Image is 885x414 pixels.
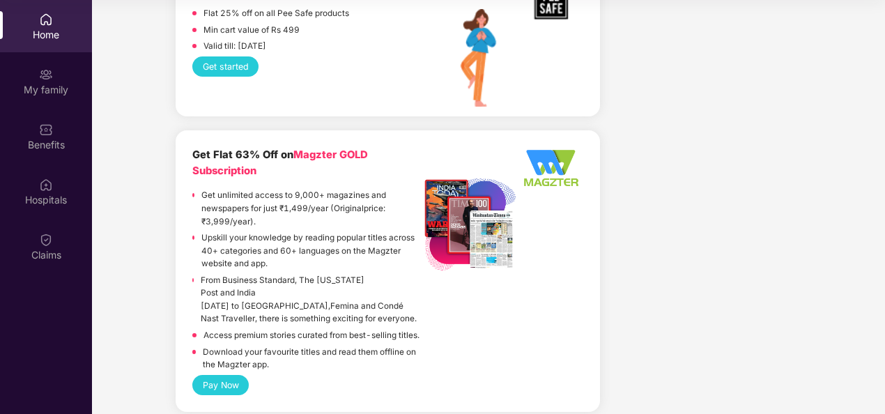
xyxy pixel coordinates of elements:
p: Upskill your knowledge by reading popular titles across 40+ categories and 60+ languages on the M... [201,231,421,270]
p: From Business Standard, The [US_STATE] Post and India [DATE] to [GEOGRAPHIC_DATA],Femina and Cond... [201,274,420,325]
b: Get Flat 63% Off on [192,148,368,177]
p: Flat 25% off on all Pee Safe products [203,7,349,20]
img: svg+xml;base64,PHN2ZyBpZD0iSG9zcGl0YWxzIiB4bWxucz0iaHR0cDovL3d3dy53My5vcmcvMjAwMC9zdmciIHdpZHRoPS... [39,178,53,192]
p: Access premium stories curated from best-selling titles. [203,329,420,342]
img: svg+xml;base64,PHN2ZyBpZD0iQ2xhaW0iIHhtbG5zPSJodHRwOi8vd3d3LnczLm9yZy8yMDAwL3N2ZyIgd2lkdGg9IjIwIi... [39,233,53,247]
img: Pee_Safe%20Illustration.png [420,9,518,107]
p: Get unlimited access to 9,000+ magazines and newspapers for just ₹1,499/year (Originalprice: ₹3,9... [201,189,420,228]
img: svg+xml;base64,PHN2ZyB3aWR0aD0iMjAiIGhlaWdodD0iMjAiIHZpZXdCb3g9IjAgMCAyMCAyMCIgZmlsbD0ibm9uZSIgeG... [39,68,53,82]
img: Logo%20-%20Option%202_340x220%20-%20Edited.png [518,147,584,190]
p: Download your favourite titles and read them offline on the Magzter app. [203,346,421,371]
img: svg+xml;base64,PHN2ZyBpZD0iQmVuZWZpdHMiIHhtbG5zPSJodHRwOi8vd3d3LnczLm9yZy8yMDAwL3N2ZyIgd2lkdGg9Ij... [39,123,53,137]
button: Get started [192,56,259,77]
img: svg+xml;base64,PHN2ZyBpZD0iSG9tZSIgeG1sbnM9Imh0dHA6Ly93d3cudzMub3JnLzIwMDAvc3ZnIiB3aWR0aD0iMjAiIG... [39,13,53,26]
p: Min cart value of Rs 499 [203,24,300,37]
button: Pay Now [192,375,249,395]
p: Valid till: [DATE] [203,40,266,53]
img: Listing%20Image%20-%20Option%201%20-%20Edited.png [420,175,518,273]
